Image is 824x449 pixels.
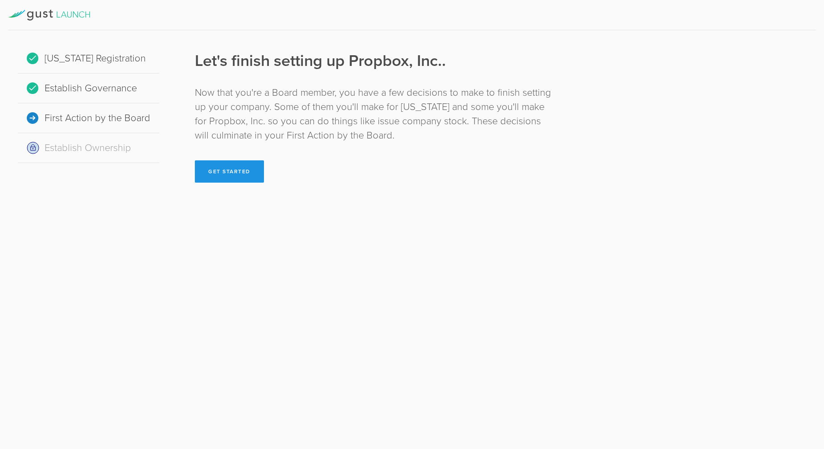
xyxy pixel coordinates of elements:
div: Establish Governance [18,73,159,103]
button: Get Started [195,160,264,183]
div: Establish Ownership [18,133,159,163]
iframe: Chat Widget [779,380,824,422]
div: First Action by the Board [18,103,159,133]
h1: Let's finish setting up Propbox, Inc.. [195,50,553,72]
div: Now that you're a Board member, you have a few decisions to make to finish setting up your compan... [195,86,553,143]
div: [US_STATE] Registration [18,44,159,73]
